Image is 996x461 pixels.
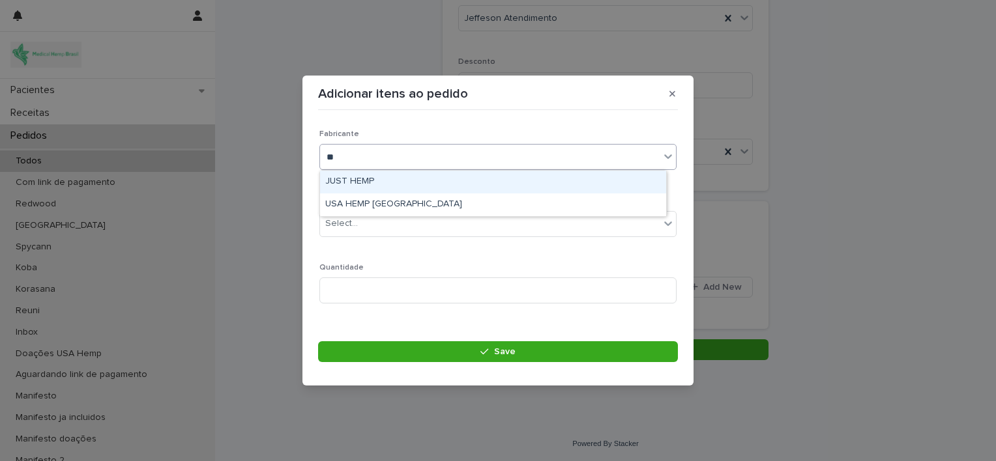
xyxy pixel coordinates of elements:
[320,193,666,216] div: USA HEMP BRASIL
[494,347,516,356] span: Save
[318,86,468,102] p: Adicionar itens ao pedido
[325,217,358,230] div: Select...
[319,130,359,138] span: Fabricante
[318,341,678,362] button: Save
[320,171,666,193] div: JUST HEMP
[319,264,364,272] span: Quantidade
